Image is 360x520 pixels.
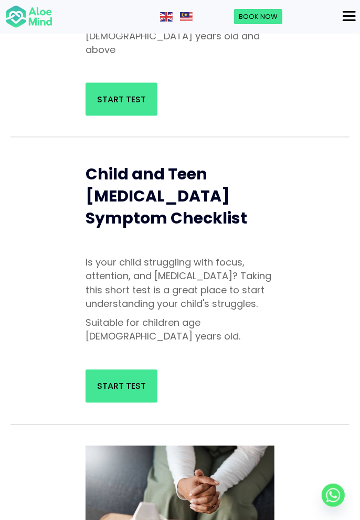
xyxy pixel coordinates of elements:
a: Book Now [234,9,282,25]
button: Menu [338,7,360,25]
a: Start Test [86,83,157,116]
span: Start Test [97,93,146,105]
img: ms [180,12,193,22]
img: en [160,12,173,22]
img: Aloe mind Logo [5,5,52,29]
p: Is your child struggling with focus, attention, and [MEDICAL_DATA]? Taking this short test is a g... [86,256,274,311]
a: Whatsapp [322,484,345,507]
a: Malay [180,11,194,22]
a: English [160,11,174,22]
span: Book Now [239,12,278,22]
p: Suitable for adults age [DEMOGRAPHIC_DATA] years old and above [86,16,274,57]
span: Child and Teen [MEDICAL_DATA] Symptom Checklist [86,163,247,230]
p: Suitable for children age [DEMOGRAPHIC_DATA] years old. [86,316,274,344]
span: Start Test [97,380,146,392]
a: Start Test [86,370,157,403]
